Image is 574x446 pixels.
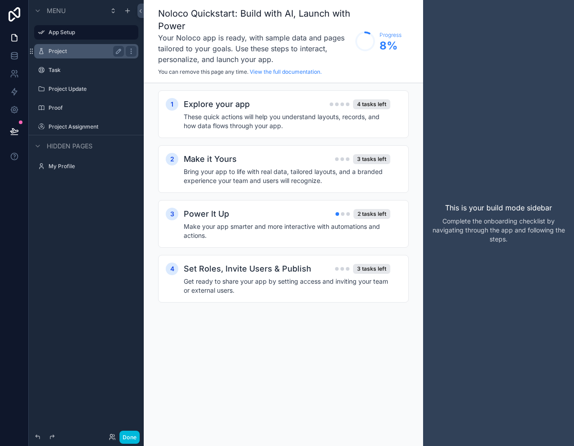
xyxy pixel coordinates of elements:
label: My Profile [49,163,133,170]
span: Menu [47,6,66,15]
label: Project [49,48,120,55]
p: Complete the onboarding checklist by navigating through the app and following the steps. [430,217,567,244]
span: Progress [380,31,402,39]
label: App Setup [49,29,133,36]
a: View the full documentation. [250,68,322,75]
span: 8 % [380,39,402,53]
label: Project Assignment [49,123,133,130]
h3: Your Noloco app is ready, with sample data and pages tailored to your goals. Use these steps to i... [158,32,351,65]
button: Done [119,431,140,444]
span: Hidden pages [47,142,93,151]
label: Task [49,67,133,74]
h1: Noloco Quickstart: Build with AI, Launch with Power [158,7,351,32]
label: Proof [49,104,133,111]
p: This is your build mode sidebar [445,202,552,213]
span: You can remove this page any time. [158,68,248,75]
label: Project Update [49,85,133,93]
